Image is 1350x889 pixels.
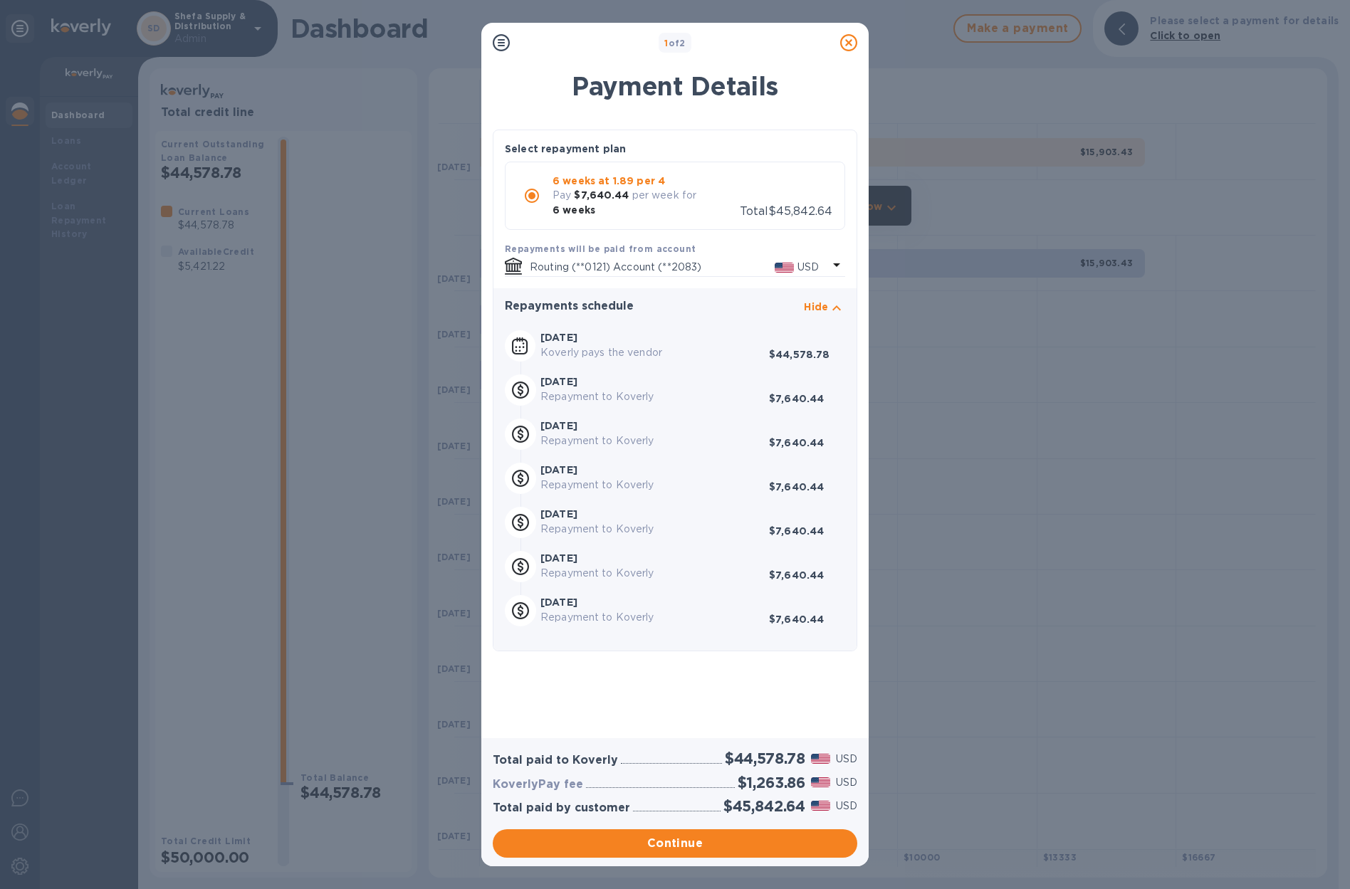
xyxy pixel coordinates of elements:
p: Koverly pays the vendor [540,345,769,360]
p: Repayment to Koverly [540,433,769,448]
p: Pay [553,188,571,203]
h3: Total paid by customer [493,801,630,815]
p: Hide [804,300,828,314]
p: $7,640.44 [769,480,824,494]
p: Repayment to Koverly [540,566,769,581]
img: USD [811,754,830,764]
p: $7,640.44 [769,391,824,406]
span: Continue [504,835,846,852]
h2: $45,842.64 [723,797,805,815]
p: Repayment to Koverly [540,478,769,493]
p: USD [836,752,857,767]
p: [DATE] [540,419,769,433]
b: Repayments will be paid from account [505,243,696,254]
p: [DATE] [540,507,769,521]
h3: Total paid to Koverly [493,754,618,767]
p: 6 weeks at 1.89 per 4 [553,174,740,188]
p: Repayment to Koverly [540,389,769,404]
p: per week for [632,188,697,203]
p: Routing (**0121) Account (**2083) [530,260,775,275]
p: [DATE] [540,374,769,389]
h3: Repayments schedule [505,300,634,313]
p: USD [836,799,857,814]
p: [DATE] [540,551,769,565]
p: Repayment to Koverly [540,610,769,625]
span: 1 [664,38,668,48]
p: $44,578.78 [769,347,830,362]
p: USD [797,260,819,275]
h2: $1,263.86 [738,774,805,791]
h1: Payment Details [493,71,857,101]
p: $7,640.44 [769,524,824,538]
h3: KoverlyPay fee [493,778,583,791]
p: Select repayment plan [505,142,626,156]
p: $7,640.44 [769,568,824,582]
p: Repayment to Koverly [540,522,769,537]
b: 6 weeks [553,204,595,216]
p: [DATE] [540,330,769,344]
span: Total $45,842.64 [740,204,832,218]
p: [DATE] [540,463,769,477]
img: USD [811,777,830,787]
button: Hide [804,300,845,319]
img: USD [775,263,794,273]
b: $7,640.44 [574,189,629,201]
b: of 2 [664,38,686,48]
img: USD [811,801,830,811]
p: [DATE] [540,595,769,609]
h2: $44,578.78 [725,749,805,767]
p: $7,640.44 [769,436,824,450]
p: USD [836,775,857,790]
button: Continue [493,829,857,858]
p: $7,640.44 [769,612,824,626]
